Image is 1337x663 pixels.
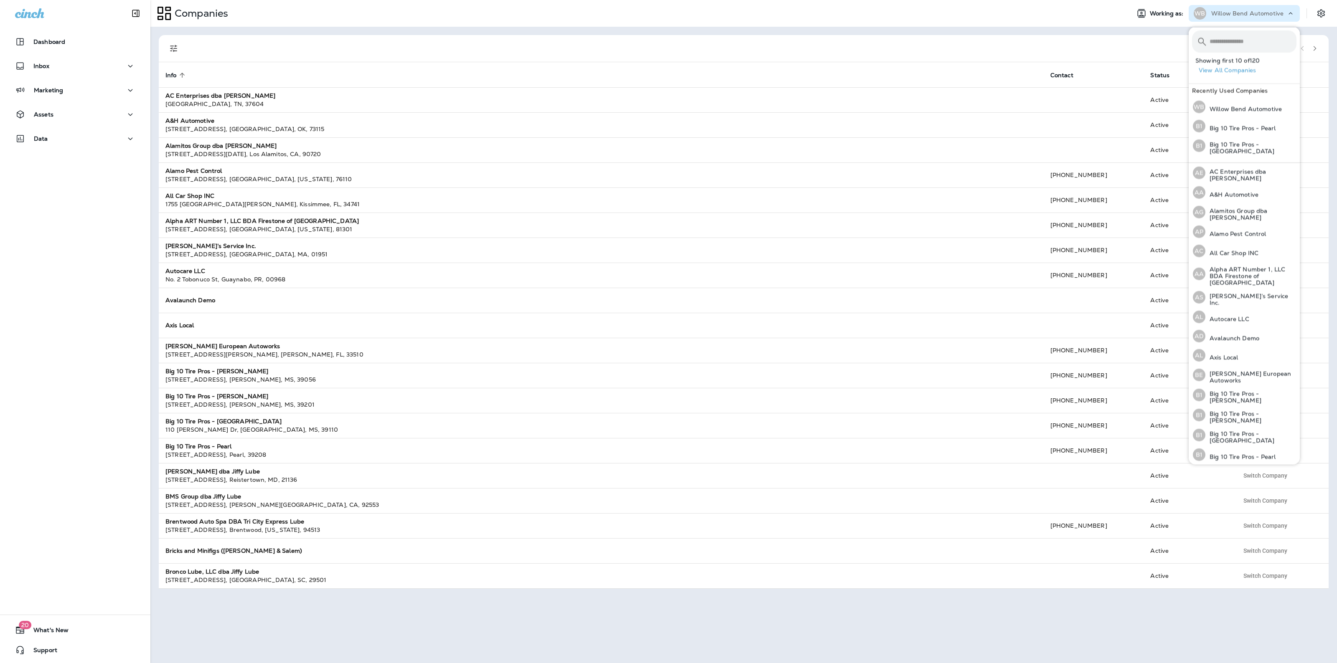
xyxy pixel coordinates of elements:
p: Big 10 Tire Pros - [PERSON_NAME] [1205,390,1296,404]
td: Active [1144,538,1232,563]
td: Active [1144,162,1232,187]
td: Active [1144,238,1232,263]
button: AGAlamitos Group dba [PERSON_NAME] [1189,202,1300,222]
button: Switch Company [1239,544,1292,557]
td: [PHONE_NUMBER] [1044,187,1144,213]
div: [STREET_ADDRESS] , [GEOGRAPHIC_DATA] , SC , 29501 [165,576,1037,584]
p: Data [34,135,48,142]
td: [PHONE_NUMBER] [1044,263,1144,288]
div: [STREET_ADDRESS] , [GEOGRAPHIC_DATA] , [US_STATE] , 81301 [165,225,1037,233]
div: [STREET_ADDRESS] , [PERSON_NAME][GEOGRAPHIC_DATA] , CA , 92553 [165,501,1037,509]
strong: Big 10 Tire Pros - [PERSON_NAME] [165,367,268,375]
td: [PHONE_NUMBER] [1044,213,1144,238]
td: Active [1144,213,1232,238]
button: BD[PERSON_NAME] dba Jiffy Lube [1189,464,1300,484]
td: Active [1144,137,1232,162]
button: BE[PERSON_NAME] European Autoworks [1189,365,1300,385]
div: B1 [1193,448,1205,461]
span: Contact [1050,72,1073,79]
td: [PHONE_NUMBER] [1044,363,1144,388]
strong: Bronco Lube, LLC dba Jiffy Lube [165,568,259,575]
div: AS [1193,291,1205,304]
button: Filters [165,40,182,57]
p: Big 10 Tire Pros - Pearl [1205,453,1276,460]
p: All Car Shop INC [1205,250,1258,256]
strong: Alamitos Group dba [PERSON_NAME] [165,142,277,149]
span: Status [1150,71,1180,79]
div: B1 [1193,429,1205,441]
div: B1 [1193,120,1205,132]
div: AE [1193,167,1205,179]
span: Switch Company [1243,523,1287,529]
p: AC Enterprises dba [PERSON_NAME] [1205,168,1296,182]
button: Switch Company [1239,469,1292,482]
div: 110 [PERSON_NAME] Dr , [GEOGRAPHIC_DATA] , MS , 39110 [165,425,1037,434]
div: AA [1193,186,1205,199]
p: Marketing [34,87,63,94]
button: Switch Company [1239,494,1292,507]
div: [GEOGRAPHIC_DATA] , TN , 37604 [165,100,1037,108]
button: Switch Company [1239,519,1292,532]
span: Switch Company [1243,498,1287,504]
td: [PHONE_NUMBER] [1044,513,1144,538]
span: Working as: [1150,10,1185,17]
button: Data [8,130,142,147]
p: Big 10 Tire Pros - [PERSON_NAME] [1205,410,1296,424]
button: B1Big 10 Tire Pros - [GEOGRAPHIC_DATA] [1189,136,1300,156]
div: Recently Used Companies [1189,84,1300,97]
button: ALAxis Local [1189,346,1300,365]
strong: AC Enterprises dba [PERSON_NAME] [165,92,275,99]
div: [STREET_ADDRESS] , [PERSON_NAME] , MS , 39201 [165,400,1037,409]
div: AD [1193,330,1205,342]
span: Contact [1050,71,1084,79]
div: B1 [1193,389,1205,401]
strong: Big 10 Tire Pros - [PERSON_NAME] [165,392,268,400]
div: AL [1193,349,1205,362]
div: [STREET_ADDRESS] , [GEOGRAPHIC_DATA] , [US_STATE] , 76110 [165,175,1037,183]
button: AEAC Enterprises dba [PERSON_NAME] [1189,163,1300,183]
strong: Autocare LLC [165,267,205,275]
strong: All Car Shop INC [165,192,214,200]
td: Active [1144,288,1232,313]
button: 20What's New [8,622,142,638]
strong: Big 10 Tire Pros - [GEOGRAPHIC_DATA] [165,418,282,425]
td: Active [1144,363,1232,388]
td: Active [1144,563,1232,588]
button: ACAll Car Shop INC [1189,241,1300,261]
span: Switch Company [1243,548,1287,554]
div: [STREET_ADDRESS][DATE] , Los Alamitos , CA , 90720 [165,150,1037,158]
button: WBWillow Bend Automotive [1189,97,1300,116]
div: 1755 [GEOGRAPHIC_DATA][PERSON_NAME] , Kissimmee , FL , 34741 [165,200,1037,208]
p: Alpha ART Number 1, LLC BDA Firestone of [GEOGRAPHIC_DATA] [1205,266,1296,286]
div: AG [1193,206,1205,218]
div: BE [1193,369,1205,381]
p: Alamitos Group dba [PERSON_NAME] [1205,208,1296,221]
strong: Brentwood Auto Spa DBA Tri City Express Lube [165,518,304,525]
p: Dashboard [33,38,65,45]
div: AL [1193,311,1205,323]
div: AC [1193,245,1205,257]
strong: [PERSON_NAME] European Autoworks [165,342,280,350]
strong: Bricks and Minifigs ([PERSON_NAME] & Salem) [165,547,302,554]
button: Settings [1314,6,1329,21]
div: [STREET_ADDRESS] , Reistertown , MD , 21136 [165,476,1037,484]
strong: BMS Group dba Jiffy Lube [165,493,241,500]
span: Switch Company [1243,473,1287,478]
strong: Avalaunch Demo [165,296,215,304]
span: Status [1150,72,1169,79]
p: Axis Local [1205,354,1238,361]
p: Big 10 Tire Pros - Pearl [1205,125,1276,132]
strong: [PERSON_NAME]’s Service Inc. [165,242,256,250]
div: [STREET_ADDRESS] , Brentwood , [US_STATE] , 94513 [165,526,1037,534]
td: [PHONE_NUMBER] [1044,388,1144,413]
button: B1Big 10 Tire Pros - [PERSON_NAME] [1189,385,1300,405]
p: A&H Automotive [1205,191,1258,198]
strong: Alpha ART Number 1, LLC BDA Firestone of [GEOGRAPHIC_DATA] [165,217,359,225]
p: Big 10 Tire Pros - [GEOGRAPHIC_DATA] [1205,141,1296,154]
p: Assets [34,111,53,118]
p: Avalaunch Demo [1205,335,1259,342]
button: B1Big 10 Tire Pros - [GEOGRAPHIC_DATA] [1189,425,1300,445]
p: [PERSON_NAME] European Autoworks [1205,370,1296,384]
button: Support [8,642,142,658]
button: Switch Company [1239,569,1292,582]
